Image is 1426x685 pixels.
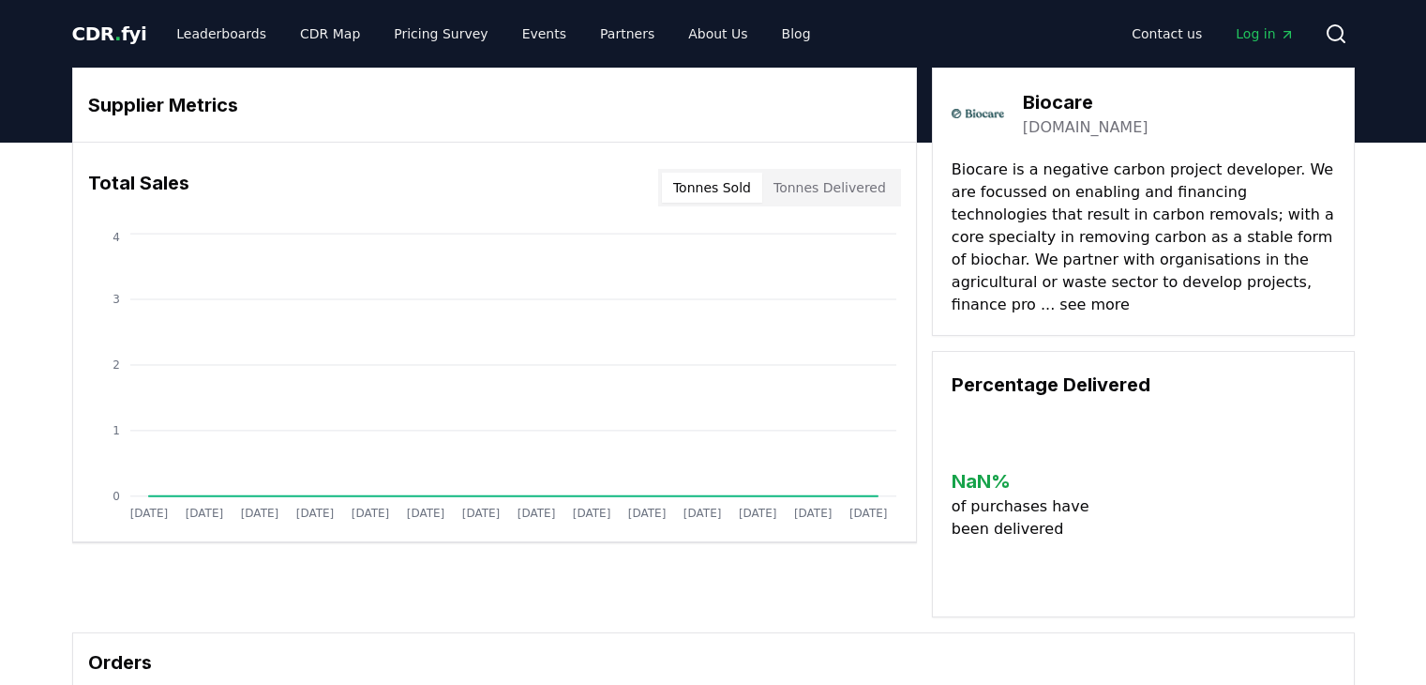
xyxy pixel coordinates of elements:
[1117,17,1217,51] a: Contact us
[113,231,120,244] tspan: 4
[113,490,120,503] tspan: 0
[285,17,375,51] a: CDR Map
[88,169,189,206] h3: Total Sales
[1221,17,1309,51] a: Log in
[573,507,611,520] tspan: [DATE]
[129,507,168,520] tspan: [DATE]
[794,507,833,520] tspan: [DATE]
[113,424,120,437] tspan: 1
[739,507,777,520] tspan: [DATE]
[161,17,825,51] nav: Main
[113,358,120,372] tspan: 2
[1023,88,1148,116] h3: Biocare
[406,507,444,520] tspan: [DATE]
[952,159,1335,316] p: Biocare is a negative carbon project developer. We are focussed on enabling and financing technol...
[351,507,389,520] tspan: [DATE]
[72,21,147,47] a: CDR.fyi
[185,507,223,520] tspan: [DATE]
[952,87,1004,140] img: Biocare-logo
[240,507,278,520] tspan: [DATE]
[952,467,1104,495] h3: NaN %
[849,507,888,520] tspan: [DATE]
[295,507,334,520] tspan: [DATE]
[683,507,722,520] tspan: [DATE]
[952,371,1335,399] h3: Percentage Delivered
[114,23,121,45] span: .
[517,507,555,520] tspan: [DATE]
[952,495,1104,540] p: of purchases have been delivered
[461,507,500,520] tspan: [DATE]
[379,17,503,51] a: Pricing Survey
[72,23,147,45] span: CDR fyi
[1236,24,1294,43] span: Log in
[767,17,826,51] a: Blog
[507,17,581,51] a: Events
[762,173,897,203] button: Tonnes Delivered
[88,648,1339,677] h3: Orders
[161,17,281,51] a: Leaderboards
[628,507,667,520] tspan: [DATE]
[88,91,901,119] h3: Supplier Metrics
[1023,116,1148,139] a: [DOMAIN_NAME]
[662,173,762,203] button: Tonnes Sold
[585,17,669,51] a: Partners
[113,293,120,306] tspan: 3
[673,17,762,51] a: About Us
[1117,17,1309,51] nav: Main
